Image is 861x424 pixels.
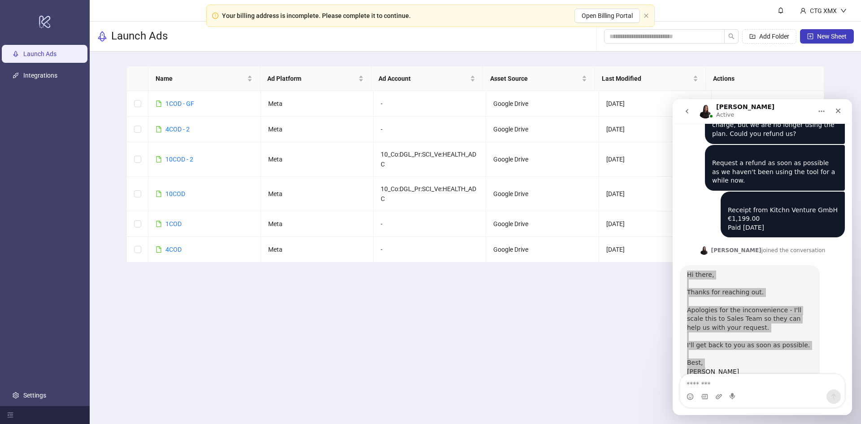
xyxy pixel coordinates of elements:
[156,156,162,162] span: file
[778,7,784,13] span: bell
[490,74,580,83] span: Asset Source
[486,211,599,237] td: Google Drive
[574,9,640,23] button: Open Billing Portal
[840,8,847,14] span: down
[806,6,840,16] div: CTG XMX
[599,91,712,117] td: [DATE]
[602,74,691,83] span: Last Modified
[23,392,46,399] a: Settings
[599,142,712,177] td: [DATE]
[374,211,486,237] td: -
[148,66,260,91] th: Name
[97,31,108,42] span: rocket
[599,117,712,142] td: [DATE]
[261,142,374,177] td: Meta
[807,33,813,39] span: plus-square
[156,246,162,253] span: file
[599,177,712,211] td: [DATE]
[374,142,486,177] td: 10_Co:DGL_Pr:SCI_Ve:HEALTH_ADC
[165,190,185,197] a: 10COD
[165,156,193,163] a: 10COD - 2
[156,101,162,107] span: file
[261,177,374,211] td: Meta
[728,33,735,39] span: search
[486,237,599,262] td: Google Drive
[156,191,162,197] span: file
[165,100,194,107] a: 1COD - GF
[374,91,486,117] td: -
[260,66,372,91] th: Ad Platform
[261,117,374,142] td: Meta
[673,99,852,415] iframe: Intercom live chat
[165,126,190,133] a: 4COD - 2
[261,237,374,262] td: Meta
[222,11,411,21] div: Your billing address is incomplete. Please complete it to continue.
[261,211,374,237] td: Meta
[371,66,483,91] th: Ad Account
[374,237,486,262] td: -
[742,29,796,44] button: Add Folder
[759,33,789,40] span: Add Folder
[378,74,468,83] span: Ad Account
[486,117,599,142] td: Google Drive
[212,13,218,19] span: exclamation-circle
[817,33,847,40] span: New Sheet
[486,142,599,177] td: Google Drive
[156,74,245,83] span: Name
[486,91,599,117] td: Google Drive
[261,91,374,117] td: Meta
[644,13,649,18] span: close
[595,66,706,91] th: Last Modified
[111,29,168,44] h3: Launch Ads
[156,126,162,132] span: file
[599,211,712,237] td: [DATE]
[23,50,57,57] a: Launch Ads
[599,237,712,262] td: [DATE]
[800,29,854,44] button: New Sheet
[582,12,633,19] span: Open Billing Portal
[749,33,756,39] span: folder-add
[706,66,818,91] th: Actions
[644,13,649,19] button: close
[165,220,182,227] a: 1COD
[156,221,162,227] span: file
[165,246,182,253] a: 4COD
[374,177,486,211] td: 10_Co:DGL_Pr:SCI_Ve:HEALTH_ADC
[23,72,57,79] a: Integrations
[483,66,595,91] th: Asset Source
[267,74,357,83] span: Ad Platform
[374,117,486,142] td: -
[486,177,599,211] td: Google Drive
[7,412,13,418] span: menu-fold
[800,8,806,14] span: user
